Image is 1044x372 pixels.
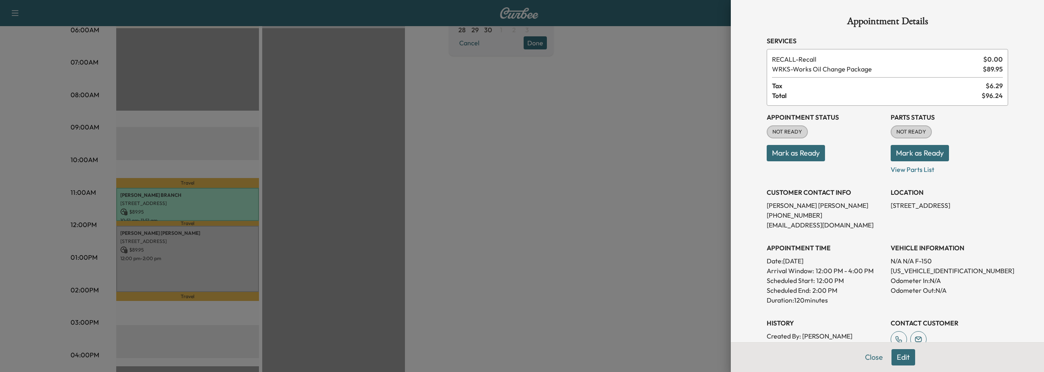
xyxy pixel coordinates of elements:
[816,266,874,276] span: 12:00 PM - 4:00 PM
[891,200,1008,210] p: [STREET_ADDRESS]
[891,128,931,136] span: NOT READY
[767,318,884,328] h3: History
[860,349,888,365] button: Close
[767,256,884,266] p: Date: [DATE]
[891,318,1008,328] h3: CONTACT CUSTOMER
[772,64,980,74] span: Works Oil Change Package
[767,145,825,161] button: Mark as Ready
[891,161,1008,174] p: View Parts List
[767,187,884,197] h3: CUSTOMER CONTACT INFO
[767,220,884,230] p: [EMAIL_ADDRESS][DOMAIN_NAME]
[986,81,1003,91] span: $ 6.29
[767,276,815,285] p: Scheduled Start:
[891,187,1008,197] h3: LOCATION
[891,276,1008,285] p: Odometer In: N/A
[891,266,1008,276] p: [US_VEHICLE_IDENTIFICATION_NUMBER]
[767,36,1008,46] h3: Services
[982,91,1003,100] span: $ 96.24
[772,54,980,64] span: Recall
[812,285,837,295] p: 2:00 PM
[767,243,884,253] h3: APPOINTMENT TIME
[891,145,949,161] button: Mark as Ready
[772,81,986,91] span: Tax
[983,64,1003,74] span: $ 89.95
[767,331,884,341] p: Created By : [PERSON_NAME]
[767,341,884,351] p: Created At : [DATE] 11:30:21 AM
[767,16,1008,29] h1: Appointment Details
[891,285,1008,295] p: Odometer Out: N/A
[767,266,884,276] p: Arrival Window:
[891,112,1008,122] h3: Parts Status
[891,243,1008,253] h3: VEHICLE INFORMATION
[891,349,915,365] button: Edit
[767,295,884,305] p: Duration: 120 minutes
[891,256,1008,266] p: N/A N/A F-150
[983,54,1003,64] span: $ 0.00
[772,91,982,100] span: Total
[767,210,884,220] p: [PHONE_NUMBER]
[767,285,811,295] p: Scheduled End:
[767,200,884,210] p: [PERSON_NAME] [PERSON_NAME]
[767,112,884,122] h3: Appointment Status
[768,128,807,136] span: NOT READY
[816,276,844,285] p: 12:00 PM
